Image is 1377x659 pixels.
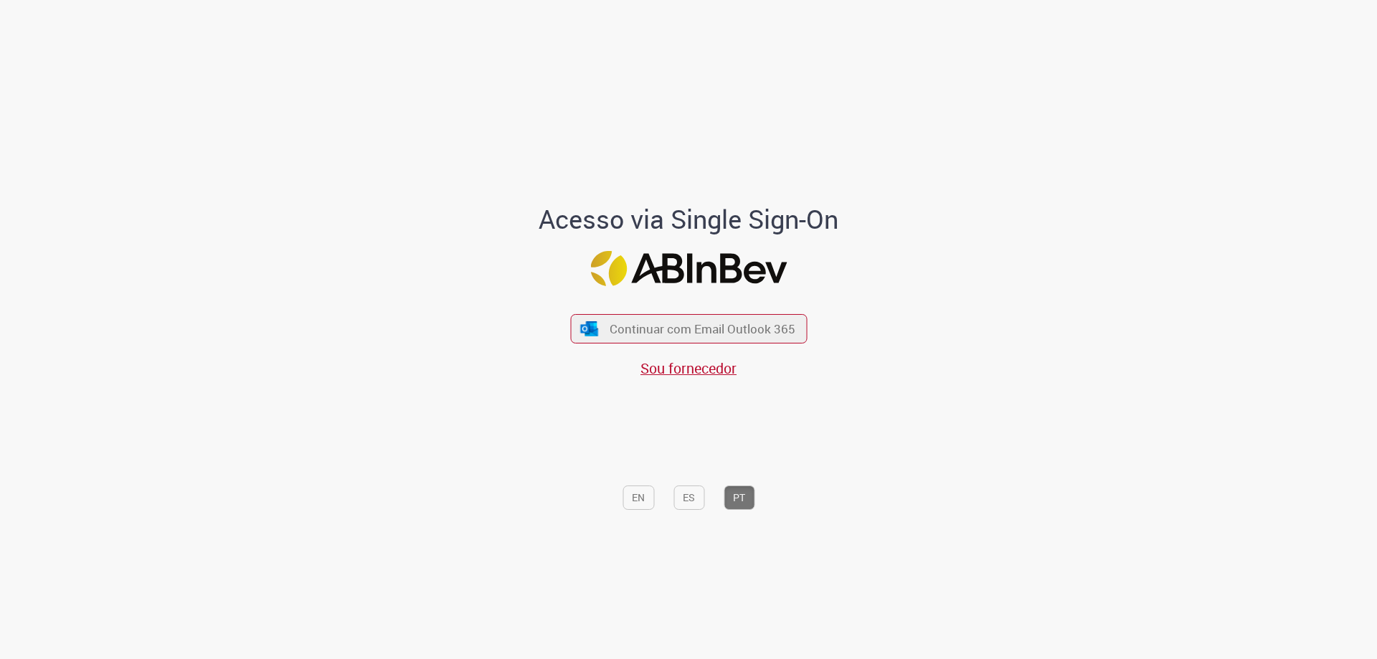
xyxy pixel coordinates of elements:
a: Sou fornecedor [640,359,737,378]
button: PT [724,485,754,510]
img: Logo ABInBev [590,251,787,286]
img: ícone Azure/Microsoft 360 [579,321,600,336]
h1: Acesso via Single Sign-On [490,205,888,234]
span: Continuar com Email Outlook 365 [610,321,795,337]
button: ES [673,485,704,510]
button: ícone Azure/Microsoft 360 Continuar com Email Outlook 365 [570,314,807,343]
button: EN [623,485,654,510]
